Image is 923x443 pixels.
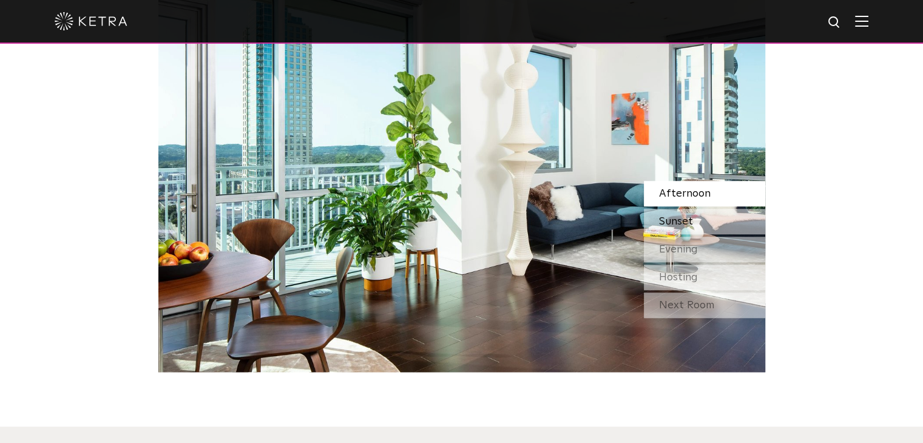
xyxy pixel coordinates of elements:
[659,188,711,199] span: Afternoon
[659,244,698,255] span: Evening
[644,293,765,318] div: Next Room
[659,272,698,283] span: Hosting
[855,15,868,27] img: Hamburger%20Nav.svg
[827,15,842,30] img: search icon
[659,216,693,227] span: Sunset
[55,12,127,30] img: ketra-logo-2019-white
